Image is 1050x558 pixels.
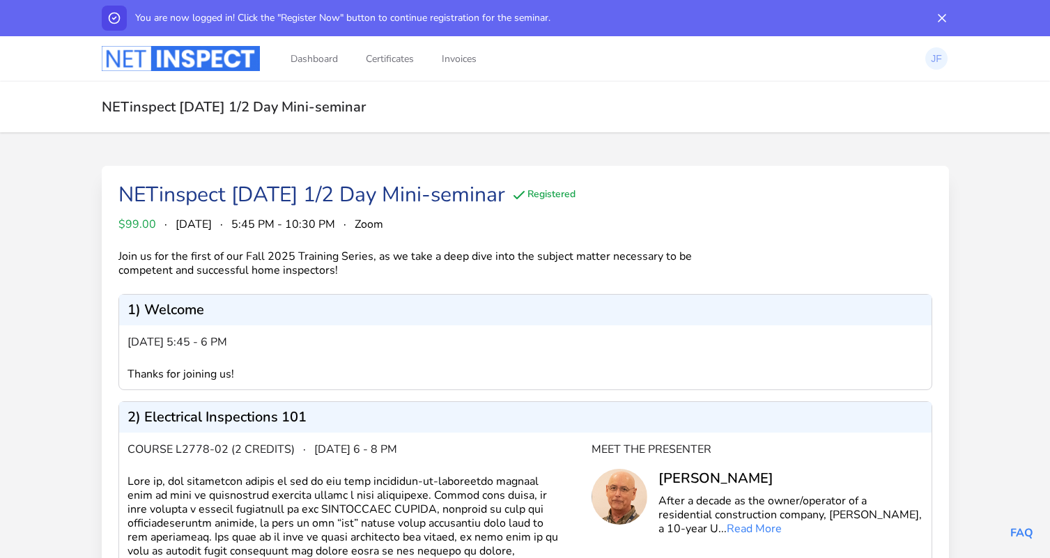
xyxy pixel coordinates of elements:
a: FAQ [1010,525,1033,541]
span: · [303,441,306,458]
span: $99.00 [118,216,156,233]
p: You are now logged in! Click the "Register Now" button to continue registration for the seminar. [135,11,550,25]
img: Logo [102,46,260,71]
a: Dashboard [288,36,341,82]
button: Dismiss [929,6,955,31]
img: Josef Fasolino [925,47,948,70]
span: [DATE] 5:45 - 6 pm [128,334,227,350]
span: Zoom [355,216,383,233]
div: Thanks for joining us! [128,367,592,381]
div: [PERSON_NAME] [658,469,923,488]
a: Certificates [363,36,417,82]
div: Meet the Presenter [592,441,923,458]
p: After a decade as the owner/operator of a residential construction company, [PERSON_NAME], a 10-y... [658,494,923,536]
div: Join us for the first of our Fall 2025 Training Series, as we take a deep dive into the subject m... [118,249,729,277]
p: 2) Electrical Inspections 101 [128,410,307,424]
span: [DATE] 6 - 8 pm [314,441,397,458]
a: Invoices [439,36,479,82]
span: · [164,216,167,233]
img: Tom Sherman [592,469,647,525]
h2: NETinspect [DATE] 1/2 Day Mini-seminar [102,98,949,116]
div: NETinspect [DATE] 1/2 Day Mini-seminar [118,183,505,208]
span: [DATE] [176,216,212,233]
span: · [343,216,346,233]
a: Read More [727,521,782,536]
p: 1) Welcome [128,303,204,317]
span: 5:45 PM - 10:30 PM [231,216,335,233]
div: Registered [511,187,576,203]
span: · [220,216,223,233]
span: Course L2778-02 (2 credits) [128,441,295,458]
